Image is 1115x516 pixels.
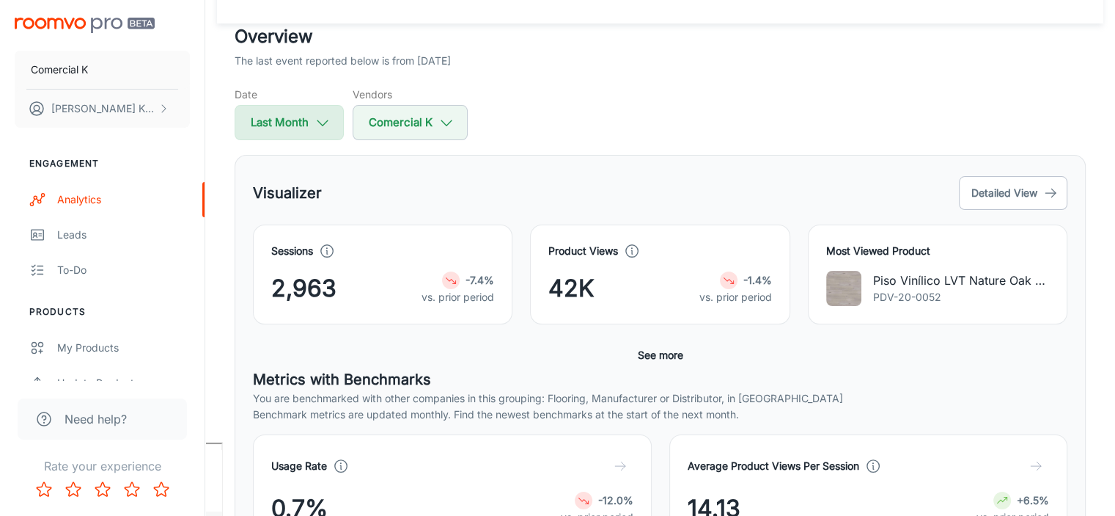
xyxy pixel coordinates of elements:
span: 42K [548,271,595,306]
p: vs. prior period [699,289,772,305]
p: The last event reported below is from [DATE] [235,53,451,69]
button: Detailed View [959,176,1067,210]
h4: Usage Rate [271,458,327,474]
img: tab_keywords_by_traffic_grey.svg [146,85,158,97]
button: [PERSON_NAME] Khamis [15,90,190,128]
h5: Vendors [353,87,468,102]
button: Rate 3 star [88,475,117,504]
button: Comercial K [353,105,468,140]
div: My Products [57,340,190,356]
span: 2,963 [271,271,336,306]
div: Keywords by Traffic [162,87,247,96]
h5: Metrics with Benchmarks [253,368,1067,390]
img: logo_orange.svg [23,23,35,35]
h4: Average Product Views Per Session [688,458,859,474]
button: See more [632,342,689,368]
span: Need help? [65,410,127,428]
div: Update Products [57,375,190,391]
button: Rate 4 star [117,475,147,504]
p: Benchmark metrics are updated monthly. Find the newest benchmarks at the start of the next month. [253,407,1067,423]
h2: Overview [235,23,1086,50]
h4: Product Views [548,243,618,259]
h4: Most Viewed Product [826,243,1049,259]
div: Domain Overview [56,87,131,96]
h5: Date [235,87,344,102]
img: website_grey.svg [23,38,35,50]
img: Roomvo PRO Beta [15,18,155,33]
h5: Visualizer [253,182,322,204]
strong: -7.4% [465,274,494,286]
img: tab_domain_overview_orange.svg [40,85,51,97]
button: Rate 1 star [29,475,59,504]
p: You are benchmarked with other companies in this grouping: Flooring, Manufacturer or Distributor,... [253,390,1067,407]
p: Comercial K [31,62,88,78]
p: Rate your experience [12,457,193,475]
p: [PERSON_NAME] Khamis [51,101,155,117]
button: Last Month [235,105,344,140]
strong: -1.4% [743,274,772,286]
p: vs. prior period [422,289,494,305]
button: Comercial K [15,51,190,89]
button: Rate 5 star [147,475,176,504]
div: v 4.0.25 [41,23,72,35]
p: Piso Vinílico LVT Nature Oak White S/[PERSON_NAME] 157x942 mm [873,272,1049,289]
div: Leads [57,227,190,243]
div: To-do [57,262,190,278]
p: PDV-20-0052 [873,289,1049,305]
button: Rate 2 star [59,475,88,504]
strong: -12.0% [598,494,633,506]
h4: Sessions [271,243,313,259]
div: Analytics [57,192,190,208]
strong: +6.5% [1017,494,1049,506]
div: Domain: [DOMAIN_NAME] [38,38,161,50]
img: Piso Vinílico LVT Nature Oak White S/Bisel 157x942 mm [826,271,861,306]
